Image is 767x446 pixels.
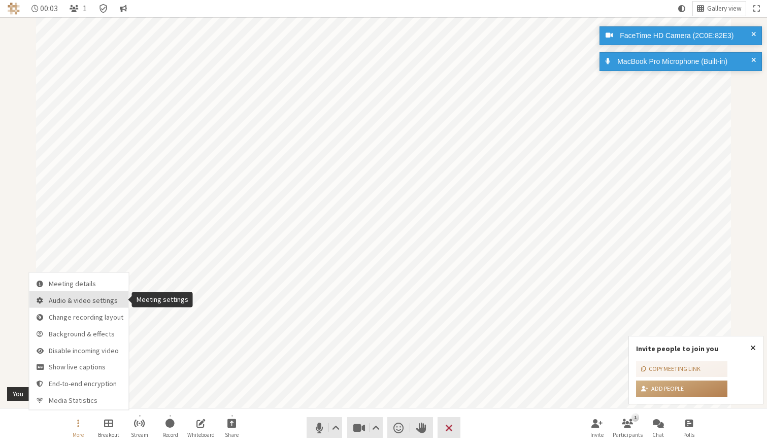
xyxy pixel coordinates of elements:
button: Using system theme [674,2,689,16]
button: Control the recording layout of this meeting [29,308,129,325]
button: Video setting [370,417,382,438]
button: Open menu [64,414,92,441]
span: Chat [652,432,664,438]
div: FaceTime HD Camera (2C0E:82E3) [616,30,755,41]
label: Invite people to join you [636,344,718,353]
button: Open participant list [613,414,642,441]
button: Stop video (⌘+Shift+V) [347,417,383,438]
button: Invite participants (⌘+Shift+I) [583,414,611,441]
button: Add people [636,381,727,397]
div: Timer [27,2,62,16]
button: Background & effects settings [29,325,129,341]
span: More [73,432,84,438]
span: Participants [613,432,643,438]
div: Copy meeting link [641,364,701,373]
button: Manage Breakout Rooms [94,414,123,441]
button: Media Statistics [29,391,129,409]
span: Breakout [98,432,119,438]
button: Start recording [156,414,184,441]
span: Share [225,432,239,438]
button: Open poll [675,414,703,441]
button: Conversation [116,2,131,16]
button: Open shared whiteboard [187,414,215,441]
div: You [9,389,27,399]
span: Meeting details [49,280,123,288]
button: Copy meeting link [636,361,727,378]
button: Start sharing [218,414,246,441]
button: Fullscreen [749,2,763,16]
button: Close popover [743,336,763,360]
button: End or leave meeting [438,417,460,438]
span: Record [162,432,178,438]
button: Let you read the words that are spoken in the meeting [29,358,129,374]
span: End-to-end encryption [49,380,123,388]
span: Disable incoming video [49,347,123,354]
button: Meeting settings [29,291,129,308]
button: Change layout [693,2,746,16]
div: Meeting details Encryption enabled [94,2,112,16]
button: Mute (⌘+Shift+A) [307,417,342,438]
button: Add an extra layer of protection to your meeting with end-to-end encryption [29,374,129,391]
span: Media Statistics [49,397,123,404]
span: Whiteboard [187,432,215,438]
div: MacBook Pro Microphone (Built-in) [614,56,755,67]
span: Polls [683,432,694,438]
span: Background & effects [49,330,123,337]
span: 00:03 [40,4,58,13]
span: Change recording layout [49,313,123,321]
span: Show live captions [49,363,123,371]
div: 1 [631,413,639,421]
button: Send a reaction [387,417,410,438]
button: Audio settings [329,417,342,438]
span: Audio & video settings [49,296,123,304]
img: Iotum [8,3,20,15]
button: Control whether to receive incoming video [29,341,129,358]
button: Start streaming [125,414,154,441]
button: Sara Atteby - iotum's Meeting [29,273,129,291]
button: Open chat [644,414,673,441]
span: 1 [83,4,87,13]
span: Invite [590,432,604,438]
button: Open participant list [65,2,91,16]
span: Stream [131,432,148,438]
button: Raise hand [410,417,433,438]
span: Gallery view [707,5,742,13]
